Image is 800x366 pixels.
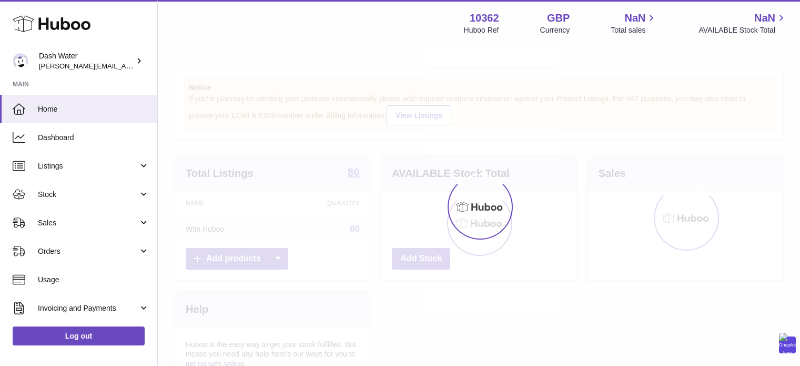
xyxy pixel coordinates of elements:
[470,11,499,25] strong: 10362
[540,25,570,35] div: Currency
[38,218,138,228] span: Sales
[38,133,149,143] span: Dashboard
[464,25,499,35] div: Huboo Ref
[39,62,211,70] span: [PERSON_NAME][EMAIL_ADDRESS][DOMAIN_NAME]
[698,25,787,35] span: AVAILABLE Stock Total
[38,275,149,285] span: Usage
[39,51,134,71] div: Dash Water
[38,246,138,256] span: Orders
[13,53,28,69] img: james@dash-water.com
[38,161,138,171] span: Listings
[38,104,149,114] span: Home
[547,11,570,25] strong: GBP
[698,11,787,35] a: NaN AVAILABLE Stock Total
[13,327,145,345] a: Log out
[624,11,645,25] span: NaN
[38,303,138,313] span: Invoicing and Payments
[611,11,657,35] a: NaN Total sales
[38,190,138,200] span: Stock
[611,25,657,35] span: Total sales
[754,11,775,25] span: NaN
